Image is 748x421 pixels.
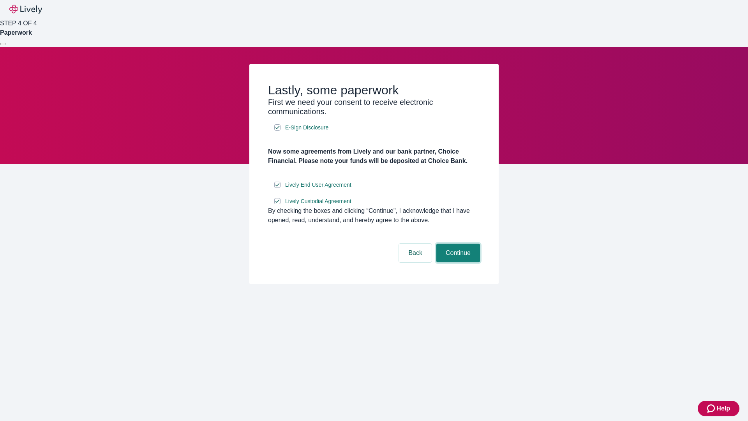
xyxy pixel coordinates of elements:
button: Back [399,244,432,262]
button: Continue [436,244,480,262]
img: Lively [9,5,42,14]
svg: Zendesk support icon [707,404,716,413]
button: Zendesk support iconHelp [698,401,739,416]
a: e-sign disclosure document [284,123,330,133]
span: Lively End User Agreement [285,181,351,189]
h2: Lastly, some paperwork [268,83,480,97]
h3: First we need your consent to receive electronic communications. [268,97,480,116]
a: e-sign disclosure document [284,196,353,206]
a: e-sign disclosure document [284,180,353,190]
h4: Now some agreements from Lively and our bank partner, Choice Financial. Please note your funds wi... [268,147,480,166]
span: Help [716,404,730,413]
div: By checking the boxes and clicking “Continue", I acknowledge that I have opened, read, understand... [268,206,480,225]
span: E-Sign Disclosure [285,124,328,132]
span: Lively Custodial Agreement [285,197,351,205]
